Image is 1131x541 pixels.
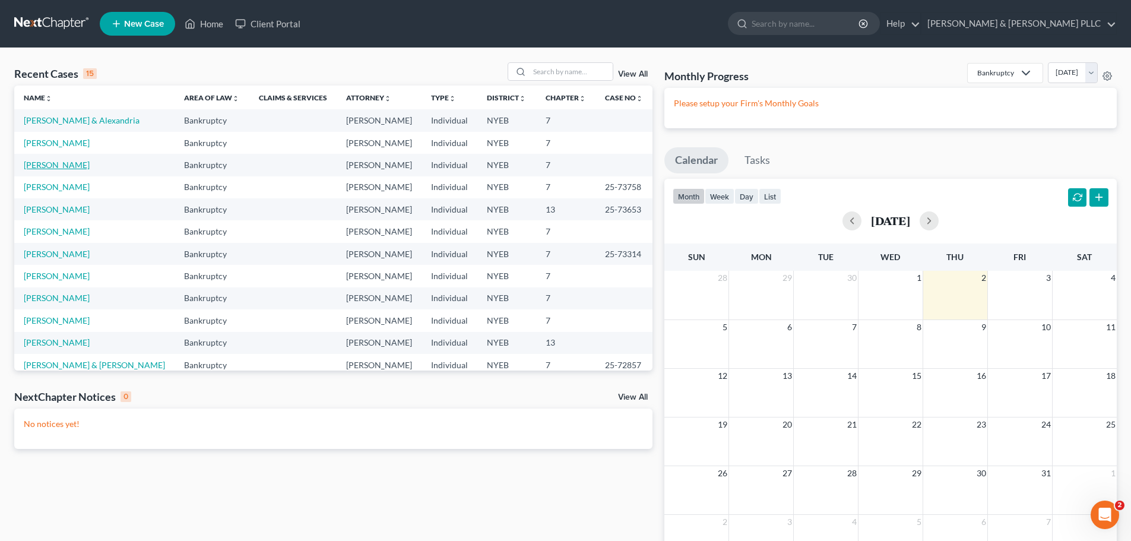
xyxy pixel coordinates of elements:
[477,287,536,309] td: NYEB
[915,515,923,529] span: 5
[536,220,595,242] td: 7
[688,252,705,262] span: Sun
[384,95,391,102] i: unfold_more
[1110,271,1117,285] span: 4
[337,265,422,287] td: [PERSON_NAME]
[734,147,781,173] a: Tasks
[595,198,652,220] td: 25-73653
[786,320,793,334] span: 6
[980,271,987,285] span: 2
[636,95,643,102] i: unfold_more
[346,93,391,102] a: Attorneyunfold_more
[422,287,477,309] td: Individual
[673,188,705,204] button: month
[184,93,239,102] a: Area of Lawunfold_more
[422,198,477,220] td: Individual
[1110,466,1117,480] span: 1
[229,13,306,34] a: Client Portal
[1045,515,1052,529] span: 7
[422,132,477,154] td: Individual
[980,515,987,529] span: 6
[664,69,749,83] h3: Monthly Progress
[717,369,728,383] span: 12
[536,198,595,220] td: 13
[536,154,595,176] td: 7
[422,176,477,198] td: Individual
[846,466,858,480] span: 28
[921,13,1116,34] a: [PERSON_NAME] & [PERSON_NAME] PLLC
[422,354,477,376] td: Individual
[337,309,422,331] td: [PERSON_NAME]
[337,176,422,198] td: [PERSON_NAME]
[664,147,728,173] a: Calendar
[24,93,52,102] a: Nameunfold_more
[83,68,97,79] div: 15
[1013,252,1026,262] span: Fri
[1077,252,1092,262] span: Sat
[786,515,793,529] span: 3
[24,160,90,170] a: [PERSON_NAME]
[536,265,595,287] td: 7
[477,109,536,131] td: NYEB
[536,287,595,309] td: 7
[618,393,648,401] a: View All
[422,309,477,331] td: Individual
[851,320,858,334] span: 7
[175,265,249,287] td: Bankruptcy
[911,417,923,432] span: 22
[975,466,987,480] span: 30
[175,332,249,354] td: Bankruptcy
[605,93,643,102] a: Case Nounfold_more
[422,265,477,287] td: Individual
[915,271,923,285] span: 1
[818,252,834,262] span: Tue
[422,243,477,265] td: Individual
[24,138,90,148] a: [PERSON_NAME]
[721,515,728,529] span: 2
[721,320,728,334] span: 5
[752,12,860,34] input: Search by name...
[121,391,131,402] div: 0
[1040,369,1052,383] span: 17
[337,132,422,154] td: [PERSON_NAME]
[975,417,987,432] span: 23
[846,417,858,432] span: 21
[487,93,526,102] a: Districtunfold_more
[175,176,249,198] td: Bankruptcy
[536,354,595,376] td: 7
[846,271,858,285] span: 30
[946,252,964,262] span: Thu
[422,154,477,176] td: Individual
[530,63,613,80] input: Search by name...
[337,220,422,242] td: [PERSON_NAME]
[1091,501,1119,529] iframe: Intercom live chat
[24,249,90,259] a: [PERSON_NAME]
[880,13,920,34] a: Help
[595,354,652,376] td: 25-72857
[519,95,526,102] i: unfold_more
[24,226,90,236] a: [PERSON_NAME]
[232,95,239,102] i: unfold_more
[175,287,249,309] td: Bankruptcy
[24,182,90,192] a: [PERSON_NAME]
[175,132,249,154] td: Bankruptcy
[579,95,586,102] i: unfold_more
[546,93,586,102] a: Chapterunfold_more
[24,271,90,281] a: [PERSON_NAME]
[1105,417,1117,432] span: 25
[175,243,249,265] td: Bankruptcy
[249,86,337,109] th: Claims & Services
[24,337,90,347] a: [PERSON_NAME]
[24,293,90,303] a: [PERSON_NAME]
[24,204,90,214] a: [PERSON_NAME]
[1040,417,1052,432] span: 24
[536,332,595,354] td: 13
[431,93,456,102] a: Typeunfold_more
[477,220,536,242] td: NYEB
[477,176,536,198] td: NYEB
[477,132,536,154] td: NYEB
[175,354,249,376] td: Bankruptcy
[477,354,536,376] td: NYEB
[1040,466,1052,480] span: 31
[595,176,652,198] td: 25-73758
